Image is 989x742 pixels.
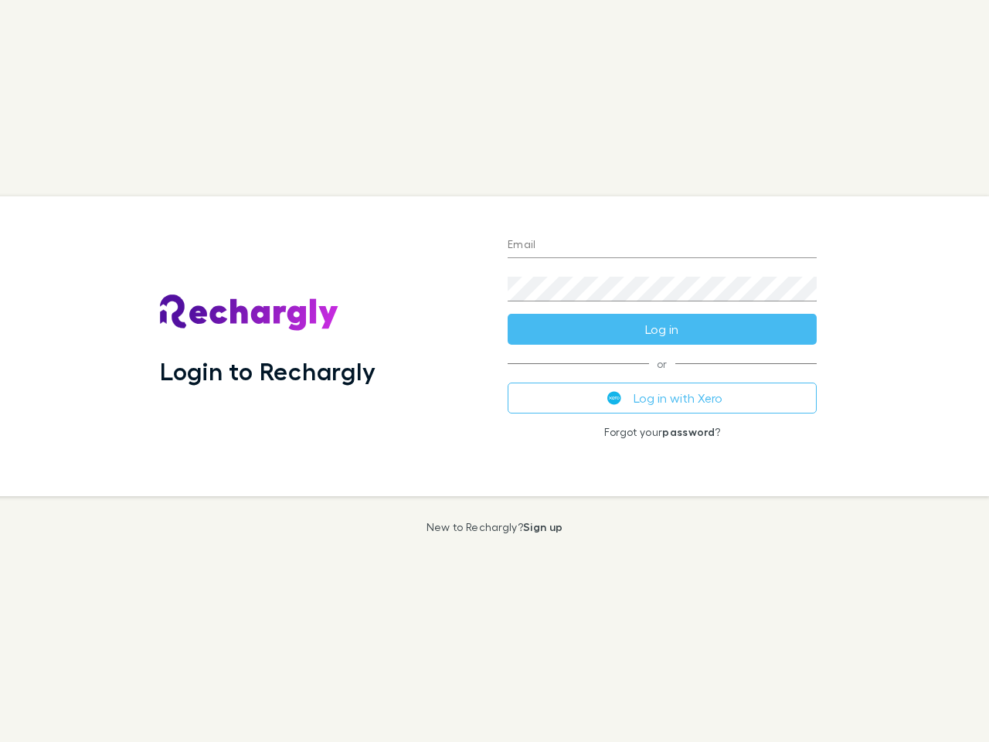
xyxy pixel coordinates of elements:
h1: Login to Rechargly [160,356,376,386]
button: Log in with Xero [508,383,817,414]
p: New to Rechargly? [427,521,563,533]
p: Forgot your ? [508,426,817,438]
img: Xero's logo [607,391,621,405]
a: Sign up [523,520,562,533]
span: or [508,363,817,364]
img: Rechargly's Logo [160,294,339,332]
a: password [662,425,715,438]
button: Log in [508,314,817,345]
